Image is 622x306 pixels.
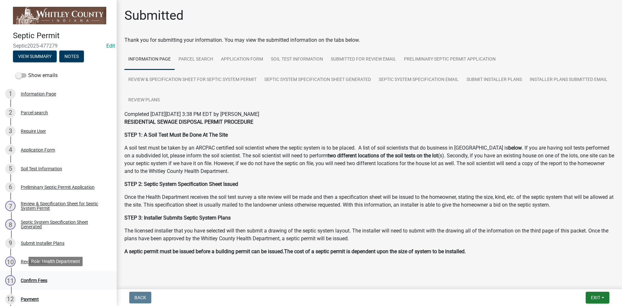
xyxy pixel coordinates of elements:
span: Back [134,295,146,300]
wm-modal-confirm: Edit Application Number [106,43,115,49]
a: Submit Installer Plans [463,70,526,90]
div: 8 [5,219,16,230]
a: Installer Plans Submitted Email [526,70,611,90]
a: Preliminary Septic Permit Application [400,49,500,70]
button: Notes [59,51,84,62]
div: 11 [5,275,16,286]
strong: RESIDENTIAL SEWAGE DISPOSAL PERMIT PROCEDURE [124,119,253,125]
div: Review & Specification Sheet for Septic System Permit [21,201,106,210]
div: Review Plans [21,259,47,264]
div: 9 [5,238,16,248]
strong: STEP 1: A Soil Test Must Be Done At The Site [124,132,228,138]
strong: two different locations of the soil tests on the lot [328,153,438,159]
div: Payment [21,297,39,301]
div: Preliminary Septic Permit Application [21,185,95,189]
div: Soil Test Information [21,166,62,171]
p: A soil test must be taken by an ARCPAC certified soil scientist where the septic system is to be ... [124,144,614,175]
button: Back [129,292,151,303]
p: The licensed installer that you have selected will then submit a drawing of the septic system lay... [124,227,614,243]
div: Application Form [21,148,55,152]
h4: Septic Permit [13,31,111,40]
button: Exit [586,292,609,303]
div: 10 [5,256,16,267]
a: Review Plans [124,90,164,111]
wm-modal-confirm: Notes [59,54,84,60]
div: Submit Installer Plans [21,241,64,245]
div: Require User [21,129,46,133]
div: 3 [5,126,16,136]
div: Thank you for submitting your information. You may view the submitted information on the tabs below. [124,36,614,44]
strong: STEP 2: Septic System Specification Sheet Issued [124,181,238,187]
div: Parcel search [21,110,48,115]
a: Submitted for Review Email [327,49,400,70]
div: 6 [5,182,16,192]
div: 7 [5,201,16,211]
span: Exit [591,295,600,300]
div: 5 [5,164,16,174]
strong: STEP 3: Installer Submits Septic System Plans [124,215,231,221]
div: 2 [5,108,16,118]
a: Parcel search [175,49,217,70]
strong: A septic permit must be issued before a building permit can be issued.The cost of a septic permit... [124,248,466,255]
div: Role: Health Department [29,257,83,266]
a: Edit [106,43,115,49]
div: Information Page [21,92,56,96]
div: Septic System Specification Sheet Generated [21,220,106,229]
div: 4 [5,145,16,155]
a: Soil Test Information [267,49,327,70]
a: Review & Specification Sheet for Septic System Permit [124,70,260,90]
strong: below [508,145,522,151]
label: Show emails [16,72,58,79]
div: 12 [5,294,16,304]
img: Whitley County, Indiana [13,7,106,24]
a: Information Page [124,49,175,70]
a: Septic System Specification Email [375,70,463,90]
div: Confirm Fees [21,278,47,283]
div: 1 [5,89,16,99]
h1: Submitted [124,8,184,23]
button: View Summary [13,51,57,62]
a: Application Form [217,49,267,70]
wm-modal-confirm: Summary [13,54,57,60]
span: Completed [DATE][DATE] 3:38 PM EDT by [PERSON_NAME] [124,111,259,117]
a: Septic System Specification Sheet Generated [260,70,375,90]
p: Once the Health Department receives the soil test survey a site review will be made and then a sp... [124,193,614,209]
span: Septic2025-477279 [13,43,104,49]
